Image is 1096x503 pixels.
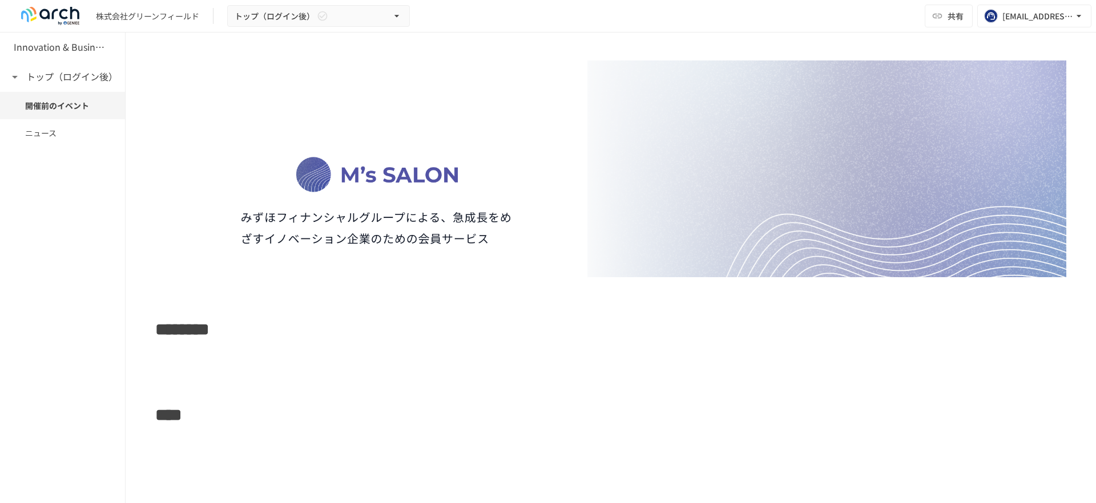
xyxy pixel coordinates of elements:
[925,5,973,27] button: 共有
[26,70,118,84] h6: トップ（ログイン後）
[155,60,1066,277] img: J0K6JjKDSoEfxNauRqzMbBOKVQoHGwAHVNDnmFBOdNr
[14,40,105,55] h6: Innovation & Business Matching Summit [DATE]_イベント詳細ページ
[235,9,315,23] span: トップ（ログイン後）
[1002,9,1073,23] div: [EMAIL_ADDRESS][DOMAIN_NAME]
[227,5,410,27] button: トップ（ログイン後）
[25,127,100,139] span: ニュース
[14,7,87,25] img: logo-default@2x-9cf2c760.svg
[96,10,199,22] div: 株式会社グリーンフィールド
[977,5,1091,27] button: [EMAIL_ADDRESS][DOMAIN_NAME]
[25,99,100,112] span: 開催前のイベント
[948,10,964,22] span: 共有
